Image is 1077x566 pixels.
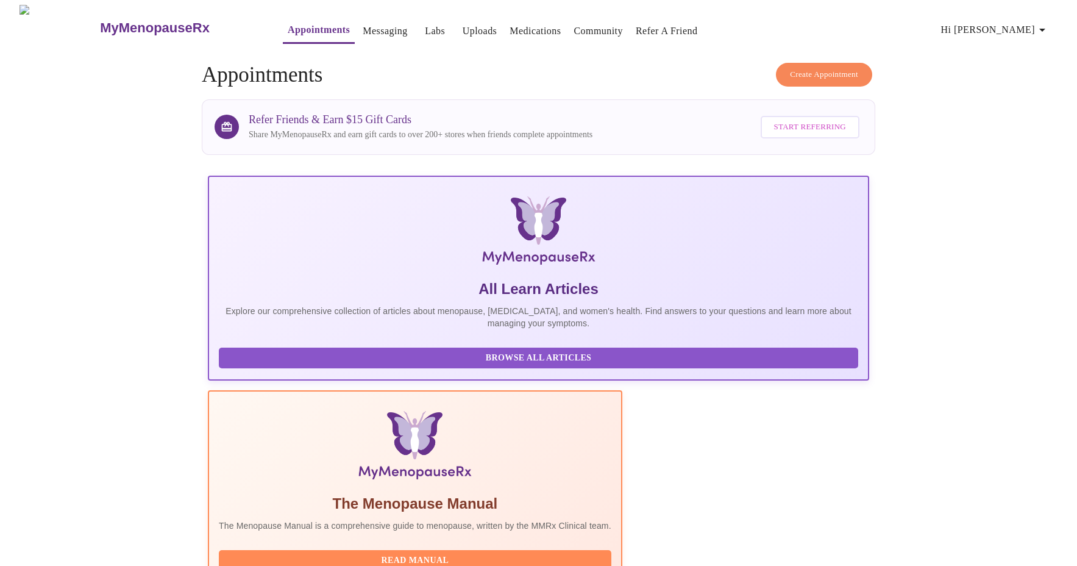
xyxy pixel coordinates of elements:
[776,63,872,87] button: Create Appointment
[99,7,258,49] a: MyMenopauseRx
[358,19,412,43] button: Messaging
[574,23,623,40] a: Community
[219,352,861,362] a: Browse All Articles
[774,120,846,134] span: Start Referring
[318,196,759,270] img: MyMenopauseRx Logo
[219,520,611,532] p: The Menopause Manual is a comprehensive guide to menopause, written by the MMRx Clinical team.
[283,18,355,44] button: Appointments
[458,19,502,43] button: Uploads
[463,23,497,40] a: Uploads
[202,63,875,87] h4: Appointments
[761,116,859,138] button: Start Referring
[249,113,592,126] h3: Refer Friends & Earn $15 Gift Cards
[219,554,614,565] a: Read Manual
[510,23,561,40] a: Medications
[758,110,862,145] a: Start Referring
[416,19,455,43] button: Labs
[231,351,846,366] span: Browse All Articles
[20,5,99,51] img: MyMenopauseRx Logo
[219,305,858,329] p: Explore our comprehensive collection of articles about menopause, [MEDICAL_DATA], and women's hea...
[219,348,858,369] button: Browse All Articles
[636,23,698,40] a: Refer a Friend
[425,23,445,40] a: Labs
[281,411,549,484] img: Menopause Manual
[569,19,628,43] button: Community
[505,19,566,43] button: Medications
[219,494,611,514] h5: The Menopause Manual
[790,68,858,82] span: Create Appointment
[288,21,350,38] a: Appointments
[363,23,407,40] a: Messaging
[249,129,592,141] p: Share MyMenopauseRx and earn gift cards to over 200+ stores when friends complete appointments
[936,18,1054,42] button: Hi [PERSON_NAME]
[100,20,210,36] h3: MyMenopauseRx
[631,19,703,43] button: Refer a Friend
[219,279,858,299] h5: All Learn Articles
[941,21,1050,38] span: Hi [PERSON_NAME]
